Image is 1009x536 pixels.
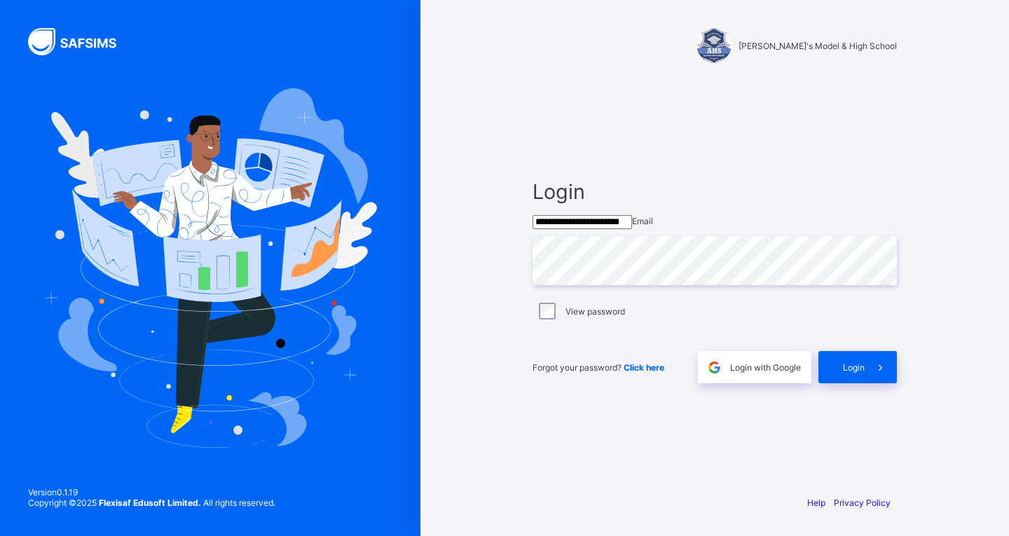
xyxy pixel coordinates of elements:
[533,362,664,373] span: Forgot your password?
[565,306,625,317] label: View password
[706,359,722,376] img: google.396cfc9801f0270233282035f929180a.svg
[739,41,897,51] span: [PERSON_NAME]'s Model & High School
[807,497,825,508] a: Help
[632,216,653,226] span: Email
[730,362,801,373] span: Login with Google
[28,28,133,55] img: SAFSIMS Logo
[43,88,377,447] img: Hero Image
[28,487,275,497] span: Version 0.1.19
[533,179,897,204] span: Login
[28,497,275,508] span: Copyright © 2025 All rights reserved.
[843,362,865,373] span: Login
[99,497,201,508] strong: Flexisaf Edusoft Limited.
[834,497,891,508] a: Privacy Policy
[624,362,664,373] a: Click here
